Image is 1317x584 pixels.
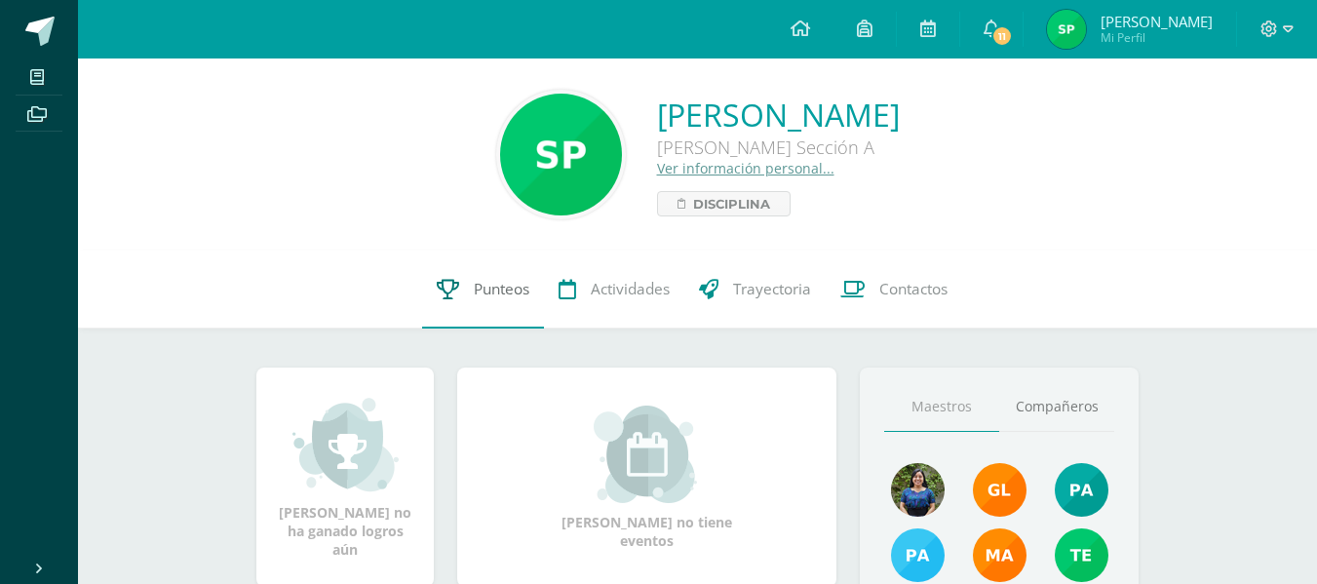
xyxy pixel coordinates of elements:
[591,279,670,299] span: Actividades
[973,528,1026,582] img: 560278503d4ca08c21e9c7cd40ba0529.png
[1101,12,1213,31] span: [PERSON_NAME]
[999,382,1114,432] a: Compañeros
[292,396,399,493] img: achievement_small.png
[594,406,700,503] img: event_small.png
[693,192,770,215] span: Disciplina
[544,251,684,329] a: Actividades
[1055,528,1108,582] img: f478d08ad3f1f0ce51b70bf43961b330.png
[657,136,900,159] div: [PERSON_NAME] Sección A
[1047,10,1086,49] img: 31f869f0ab9520a7f3c774da42dc8728.png
[991,25,1013,47] span: 11
[500,94,622,215] img: 821ef65960f6c0509031ddebf51e6794.png
[1055,463,1108,517] img: 40c28ce654064086a0d3fb3093eec86e.png
[884,382,999,432] a: Maestros
[550,406,745,550] div: [PERSON_NAME] no tiene eventos
[1101,29,1213,46] span: Mi Perfil
[657,159,834,177] a: Ver información personal...
[891,463,945,517] img: ea1e021c45f4b6377b2c1f7d95b2b569.png
[973,463,1026,517] img: 895b5ece1ed178905445368d61b5ce67.png
[657,191,791,216] a: Disciplina
[891,528,945,582] img: d0514ac6eaaedef5318872dd8b40be23.png
[733,279,811,299] span: Trayectoria
[474,279,529,299] span: Punteos
[422,251,544,329] a: Punteos
[826,251,962,329] a: Contactos
[879,279,948,299] span: Contactos
[276,396,414,559] div: [PERSON_NAME] no ha ganado logros aún
[657,94,900,136] a: [PERSON_NAME]
[684,251,826,329] a: Trayectoria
